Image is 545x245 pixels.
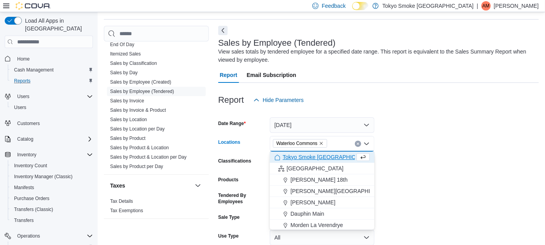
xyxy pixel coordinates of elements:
[110,70,138,76] span: Sales by Day
[16,2,51,10] img: Cova
[8,215,96,226] button: Transfers
[218,139,240,145] label: Locations
[270,197,374,208] button: [PERSON_NAME]
[110,207,143,214] span: Tax Exemptions
[110,182,192,190] button: Taxes
[11,76,93,86] span: Reports
[22,17,93,32] span: Load All Apps in [GEOGRAPHIC_DATA]
[11,183,37,192] a: Manifests
[104,40,209,174] div: Sales
[11,205,93,214] span: Transfers (Classic)
[110,60,157,66] span: Sales by Classification
[483,1,490,11] span: AM
[11,172,93,181] span: Inventory Manager (Classic)
[8,102,96,113] button: Users
[11,183,93,192] span: Manifests
[110,107,166,113] a: Sales by Invoice & Product
[193,181,203,190] button: Taxes
[218,233,239,239] label: Use Type
[11,216,37,225] a: Transfers
[110,42,134,47] a: End Of Day
[14,150,93,159] span: Inventory
[110,98,144,104] a: Sales by Invoice
[218,38,336,48] h3: Sales by Employee (Tendered)
[110,126,165,132] span: Sales by Location per Day
[218,48,535,64] div: View sales totals by tendered employee for a specified date range. This report is equivalent to t...
[11,216,93,225] span: Transfers
[290,176,347,184] span: [PERSON_NAME] 18th
[477,1,478,11] p: |
[14,78,30,84] span: Reports
[110,136,146,141] a: Sales by Product
[8,64,96,75] button: Cash Management
[2,149,96,160] button: Inventory
[283,153,374,161] span: Tokyo Smoke [GEOGRAPHIC_DATA]
[247,67,296,83] span: Email Subscription
[110,79,171,85] span: Sales by Employee (Created)
[8,182,96,193] button: Manifests
[17,56,30,62] span: Home
[14,134,93,144] span: Catalog
[11,172,76,181] a: Inventory Manager (Classic)
[14,195,50,202] span: Purchase Orders
[11,161,93,170] span: Inventory Count
[14,184,34,191] span: Manifests
[363,141,370,147] button: Close list of options
[11,194,93,203] span: Purchase Orders
[276,139,317,147] span: Waterloo Commons
[2,118,96,129] button: Customers
[110,116,147,123] span: Sales by Location
[14,173,73,180] span: Inventory Manager (Classic)
[11,205,56,214] a: Transfers (Classic)
[11,103,93,112] span: Users
[17,233,40,239] span: Operations
[110,117,147,122] a: Sales by Location
[110,61,157,66] a: Sales by Classification
[11,65,57,75] a: Cash Management
[218,95,244,105] h3: Report
[218,214,240,220] label: Sale Type
[14,54,93,63] span: Home
[14,163,47,169] span: Inventory Count
[110,164,163,169] a: Sales by Product per Day
[481,1,491,11] div: Alex Main
[220,67,237,83] span: Report
[290,199,335,206] span: [PERSON_NAME]
[2,91,96,102] button: Users
[14,119,43,128] a: Customers
[110,89,174,94] a: Sales by Employee (Tendered)
[355,141,361,147] button: Clear input
[8,204,96,215] button: Transfers (Classic)
[218,177,239,183] label: Products
[2,134,96,145] button: Catalog
[14,217,34,224] span: Transfers
[14,67,53,73] span: Cash Management
[14,92,32,101] button: Users
[270,220,374,231] button: Morden La Verendrye
[287,165,344,172] span: [GEOGRAPHIC_DATA]
[110,88,174,95] span: Sales by Employee (Tendered)
[110,98,144,104] span: Sales by Invoice
[8,171,96,182] button: Inventory Manager (Classic)
[110,208,143,213] a: Tax Exemptions
[104,197,209,218] div: Taxes
[2,231,96,241] button: Operations
[273,139,327,148] span: Waterloo Commons
[8,160,96,171] button: Inventory Count
[270,186,374,197] button: [PERSON_NAME][GEOGRAPHIC_DATA]
[110,199,133,204] a: Tax Details
[110,41,134,48] span: End Of Day
[110,154,187,160] a: Sales by Product & Location per Day
[218,192,267,205] label: Tendered By Employees
[14,118,93,128] span: Customers
[218,26,228,35] button: Next
[11,65,93,75] span: Cash Management
[270,163,374,174] button: [GEOGRAPHIC_DATA]
[110,51,141,57] a: Itemized Sales
[17,93,29,100] span: Users
[11,103,29,112] a: Users
[11,194,53,203] a: Purchase Orders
